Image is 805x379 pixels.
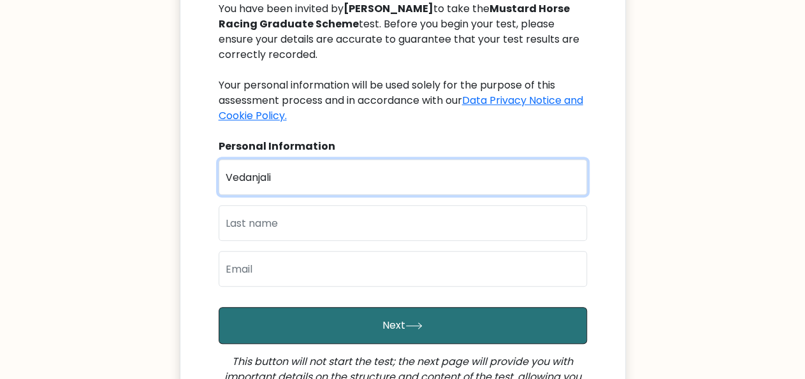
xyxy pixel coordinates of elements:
div: Personal Information [219,139,587,154]
input: Email [219,251,587,287]
b: Mustard Horse Racing Graduate Scheme [219,1,570,31]
input: Last name [219,205,587,241]
button: Next [219,307,587,344]
div: You have been invited by to take the test. Before you begin your test, please ensure your details... [219,1,587,124]
input: First name [219,159,587,195]
a: Data Privacy Notice and Cookie Policy. [219,93,583,123]
b: [PERSON_NAME] [344,1,433,16]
